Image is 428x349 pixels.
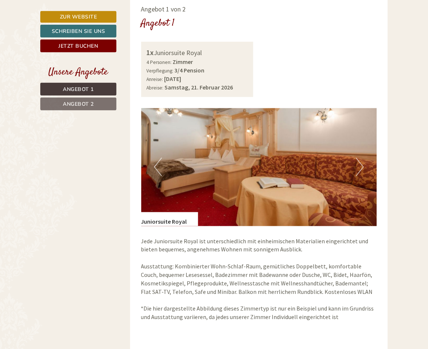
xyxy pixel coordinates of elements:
div: Sie [122,21,225,27]
b: 3/4 Pension [175,67,205,74]
span: Angebot 1 von 2 [141,5,186,13]
span: Angebot 2 [63,101,94,108]
button: Senden [191,195,236,208]
div: Juniorsuite Royal [147,47,248,58]
b: Zimmer [173,58,193,65]
button: Previous [154,158,162,176]
button: Next [356,158,364,176]
a: Zur Website [40,11,116,23]
img: image [141,108,377,226]
div: [DATE] [105,6,131,18]
div: Unsere Angebote [40,65,116,79]
span: Angebot 1 [63,86,94,93]
small: Anreise: [147,76,163,82]
b: 1x [147,48,154,57]
small: Abreise: [147,85,164,91]
div: Guten Tag, wie können wir Ihnen helfen? [118,20,230,43]
b: Samstag, 21. Februar 2026 [165,84,233,91]
div: Juniorsuite Royal [141,212,198,226]
p: Jede Juniorsuite Royal ist unterschiedlich mit einheimischen Materialien eingerichtet und bieten ... [141,237,377,322]
small: 10:19 [122,36,225,41]
a: Schreiben Sie uns [40,25,116,38]
small: 4 Personen: [147,59,172,65]
a: Jetzt buchen [40,40,116,52]
small: Verpflegung: [147,68,174,74]
b: [DATE] [164,75,181,82]
div: Angebot 1 [141,17,175,30]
